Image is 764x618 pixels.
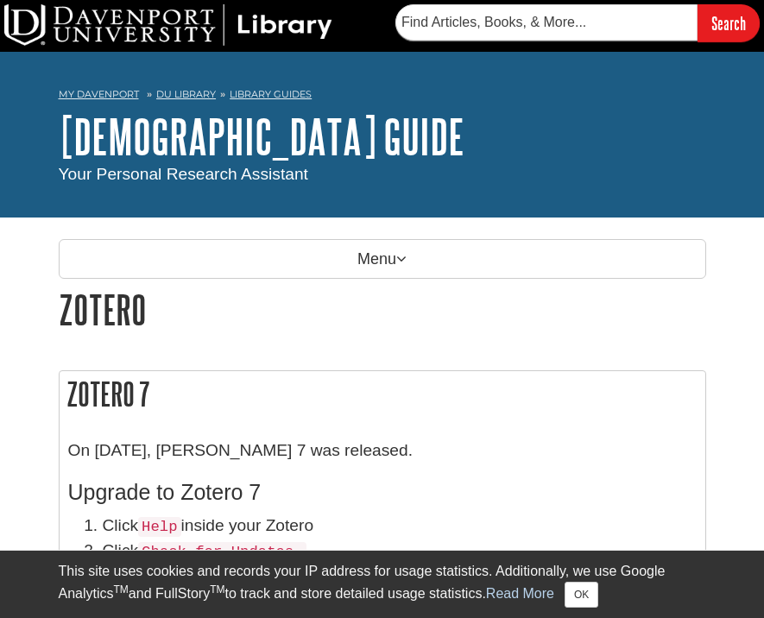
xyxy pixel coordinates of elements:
[114,583,129,596] sup: TM
[698,4,760,41] input: Search
[156,88,216,100] a: DU Library
[59,239,706,279] p: Menu
[60,371,705,417] h2: Zotero 7
[395,4,760,41] form: Searches DU Library's articles, books, and more
[59,561,706,608] div: This site uses cookies and records your IP address for usage statistics. Additionally, we use Goo...
[68,438,697,463] p: On [DATE], [PERSON_NAME] 7 was released.
[230,88,312,100] a: Library Guides
[138,517,180,537] code: Help
[59,87,139,102] a: My Davenport
[4,4,332,46] img: DU Library
[103,514,697,539] li: Click inside your Zotero
[68,480,697,505] h3: Upgrade to Zotero 7
[59,110,464,163] a: [DEMOGRAPHIC_DATA] Guide
[59,287,706,331] h1: Zotero
[210,583,224,596] sup: TM
[138,542,306,562] code: Check for Updates…
[395,4,698,41] input: Find Articles, Books, & More...
[59,83,706,110] nav: breadcrumb
[103,539,697,564] li: Click
[486,586,554,601] a: Read More
[565,582,598,608] button: Close
[59,165,308,183] span: Your Personal Research Assistant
